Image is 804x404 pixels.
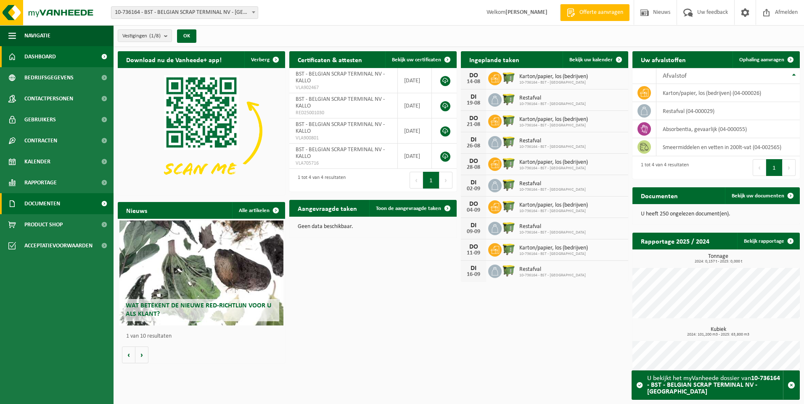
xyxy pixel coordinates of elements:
img: WB-1100-HPE-GN-50 [502,113,516,128]
h3: Tonnage [637,254,800,264]
td: karton/papier, los (bedrijven) (04-000026) [656,84,800,102]
span: 10-736164 - BST - [GEOGRAPHIC_DATA] [519,144,586,150]
span: Restafval [519,223,586,230]
div: DO [465,115,482,122]
td: [DATE] [398,68,432,93]
span: Gebruikers [24,109,56,130]
h2: Rapportage 2025 / 2024 [632,233,718,249]
img: WB-1100-HPE-GN-50 [502,135,516,149]
span: Karton/papier, los (bedrijven) [519,202,588,209]
span: 10-736164 - BST - [GEOGRAPHIC_DATA] [519,273,586,278]
span: VLA902467 [296,84,391,91]
h2: Uw afvalstoffen [632,51,694,68]
div: 04-09 [465,207,482,213]
div: 19-08 [465,100,482,106]
span: Bedrijfsgegevens [24,67,74,88]
div: 28-08 [465,165,482,171]
span: Navigatie [24,25,50,46]
div: DI [465,136,482,143]
span: Restafval [519,95,586,102]
span: Bekijk uw kalender [569,57,613,63]
h2: Aangevraagde taken [289,200,365,216]
a: Offerte aanvragen [560,4,629,21]
span: RED25001030 [296,110,391,116]
span: VLA705716 [296,160,391,167]
img: WB-1100-HPE-GN-50 [502,220,516,235]
button: Previous [410,172,423,189]
span: 10-736164 - BST - BELGIAN SCRAP TERMINAL NV - KALLO [111,6,258,19]
span: Bekijk uw certificaten [392,57,441,63]
div: 02-09 [465,186,482,192]
span: 2024: 0,157 t - 2025: 0,000 t [637,260,800,264]
span: Restafval [519,266,586,273]
button: Previous [753,159,766,176]
span: 10-736164 - BST - [GEOGRAPHIC_DATA] [519,252,588,257]
span: Ophaling aanvragen [739,57,784,63]
span: Karton/papier, los (bedrijven) [519,73,588,80]
span: VLA900801 [296,135,391,142]
button: Vorige [122,346,135,363]
td: restafval (04-000029) [656,102,800,120]
span: Offerte aanvragen [577,8,625,17]
span: 10-736164 - BST - [GEOGRAPHIC_DATA] [519,102,586,107]
span: Contracten [24,130,57,151]
div: 26-08 [465,143,482,149]
span: BST - BELGIAN SCRAP TERMINAL NV - KALLO [296,121,385,134]
div: DO [465,158,482,165]
img: WB-1100-HPE-GN-50 [502,263,516,278]
a: Toon de aangevraagde taken [369,200,456,217]
td: smeermiddelen en vetten in 200lt-vat (04-002565) [656,138,800,156]
span: Afvalstof [663,73,687,79]
button: 1 [766,159,783,176]
div: 1 tot 4 van 4 resultaten [294,171,346,189]
button: Next [439,172,452,189]
button: Next [783,159,796,176]
div: 21-08 [465,122,482,128]
div: DO [465,201,482,207]
a: Ophaling aanvragen [733,51,799,68]
span: 10-736164 - BST - [GEOGRAPHIC_DATA] [519,123,588,128]
div: DI [465,222,482,229]
div: 16-09 [465,272,482,278]
a: Alle artikelen [232,202,284,219]
span: 10-736164 - BST - [GEOGRAPHIC_DATA] [519,80,588,85]
div: DI [465,265,482,272]
div: 11-09 [465,250,482,256]
a: Bekijk uw kalender [563,51,627,68]
img: WB-1100-HPE-GN-50 [502,92,516,106]
span: BST - BELGIAN SCRAP TERMINAL NV - KALLO [296,71,385,84]
h2: Documenten [632,187,686,204]
a: Wat betekent de nieuwe RED-richtlijn voor u als klant? [119,220,283,325]
span: Kalender [24,151,50,172]
p: U heeft 250 ongelezen document(en). [641,211,791,217]
strong: 10-736164 - BST - BELGIAN SCRAP TERMINAL NV - [GEOGRAPHIC_DATA] [647,375,780,395]
img: WB-1100-HPE-GN-50 [502,199,516,213]
button: Verberg [244,51,284,68]
p: Geen data beschikbaar. [298,224,448,230]
span: Toon de aangevraagde taken [376,206,441,211]
a: Bekijk uw certificaten [385,51,456,68]
h2: Ingeplande taken [461,51,528,68]
span: Documenten [24,193,60,214]
span: Restafval [519,181,586,187]
span: Karton/papier, los (bedrijven) [519,245,588,252]
span: Rapportage [24,172,57,193]
td: [DATE] [398,93,432,118]
td: [DATE] [398,118,432,144]
span: Karton/papier, los (bedrijven) [519,116,588,123]
div: 09-09 [465,229,482,235]
strong: [PERSON_NAME] [505,9,547,16]
a: Bekijk uw documenten [725,187,799,204]
count: (1/8) [149,33,161,39]
span: Restafval [519,138,586,144]
div: 1 tot 4 van 4 resultaten [637,158,689,177]
span: 10-736164 - BST - [GEOGRAPHIC_DATA] [519,230,586,235]
span: 10-736164 - BST - [GEOGRAPHIC_DATA] [519,187,586,192]
div: DO [465,244,482,250]
span: Acceptatievoorwaarden [24,235,93,256]
button: 1 [423,172,439,189]
img: WB-1100-HPE-GN-50 [502,156,516,171]
span: 10-736164 - BST - [GEOGRAPHIC_DATA] [519,209,588,214]
span: Contactpersonen [24,88,73,109]
td: absorbentia, gevaarlijk (04-000055) [656,120,800,138]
